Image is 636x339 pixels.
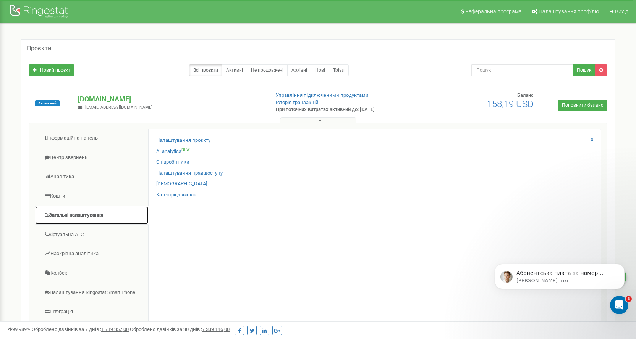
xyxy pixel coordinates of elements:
button: Пошук [573,64,596,76]
a: Віртуальна АТС [35,225,149,244]
a: Налаштування проєкту [156,137,210,144]
a: Не продовжені [247,64,288,76]
span: Оброблено дзвінків за 30 днів : [130,326,230,332]
h5: Проєкти [27,45,51,52]
span: 1 [626,296,632,302]
sup: NEW [181,148,190,152]
a: Нові [311,64,329,76]
a: Архівні [287,64,311,76]
p: При поточних витратах активний до: [DATE] [276,106,412,113]
a: AI analyticsNEW [156,148,190,155]
span: 158,19 USD [487,99,534,109]
a: Інтеграція [35,302,149,321]
a: Співробітники [156,159,189,166]
a: Історія транзакцій [276,100,319,105]
p: [DOMAIN_NAME] [78,94,263,104]
a: Налаштування прав доступу [156,170,223,177]
a: Наскрізна аналітика [35,244,149,263]
a: Інформаційна панель [35,129,149,148]
a: Всі проєкти [189,64,222,76]
span: Активний [35,100,60,106]
span: Налаштування профілю [539,8,599,14]
a: Аналiтика [35,167,149,186]
u: 1 719 357,00 [101,326,129,332]
a: Центр звернень [35,148,149,167]
a: Управління підключеними продуктами [276,92,369,98]
span: Реферальна програма [465,8,522,14]
iframe: Intercom live chat [610,296,628,314]
span: Оброблено дзвінків за 7 днів : [32,326,129,332]
a: Колбек [35,264,149,283]
span: Баланс [517,92,534,98]
a: Категорії дзвінків [156,191,196,199]
span: Вихід [615,8,628,14]
input: Пошук [471,64,573,76]
a: [DEMOGRAPHIC_DATA] [156,180,207,188]
a: Налаштування Ringostat Smart Phone [35,283,149,302]
iframe: Intercom notifications сообщение [483,248,636,318]
a: X [591,137,594,144]
a: Тріал [329,64,349,76]
u: 7 339 146,00 [202,326,230,332]
span: 99,989% [8,326,31,332]
a: Поповнити баланс [558,100,607,111]
a: Загальні налаштування [35,206,149,225]
a: Активні [222,64,247,76]
a: Кошти [35,187,149,206]
a: Новий проєкт [29,64,74,76]
span: [EMAIL_ADDRESS][DOMAIN_NAME] [85,105,152,110]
